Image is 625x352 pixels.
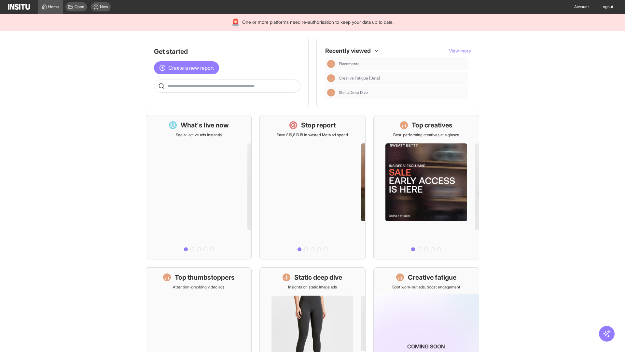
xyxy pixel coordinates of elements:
button: View more [449,48,471,54]
div: Insights [327,74,335,82]
button: Create a new report [154,61,219,74]
h1: Stop report [301,121,336,130]
div: Insights [327,60,335,68]
img: Logo [8,4,30,10]
span: New [100,4,108,9]
span: Creative Fatigue [Beta] [339,76,466,81]
a: Stop reportSave £16,613.18 in wasted Meta ad spend [259,115,365,259]
p: See all active ads instantly [176,132,222,138]
h1: Top creatives [412,121,452,130]
h1: Top thumbstoppers [175,273,235,282]
span: Static Deep Dive [339,90,368,95]
span: Open [75,4,84,9]
div: Insights [327,89,335,96]
p: Save £16,613.18 in wasted Meta ad spend [277,132,348,138]
span: View more [449,48,471,53]
span: One or more platforms need re-authorisation to keep your data up to date. [242,19,394,25]
p: Attention-grabbing video ads [173,285,225,290]
span: Home [48,4,59,9]
h1: Get started [154,47,300,56]
span: Creative Fatigue [Beta] [339,76,380,81]
h1: Static deep dive [294,273,342,282]
p: Insights on static image ads [288,285,337,290]
span: Create a new report [168,64,214,72]
span: Static Deep Dive [339,90,466,95]
span: Placements [339,61,359,66]
h1: What's live now [181,121,229,130]
a: Top creativesBest-performing creatives at a glance [373,115,479,259]
a: What's live nowSee all active ads instantly [146,115,252,259]
span: Placements [339,61,466,66]
div: 🚨 [231,18,240,27]
p: Best-performing creatives at a glance [393,132,459,138]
